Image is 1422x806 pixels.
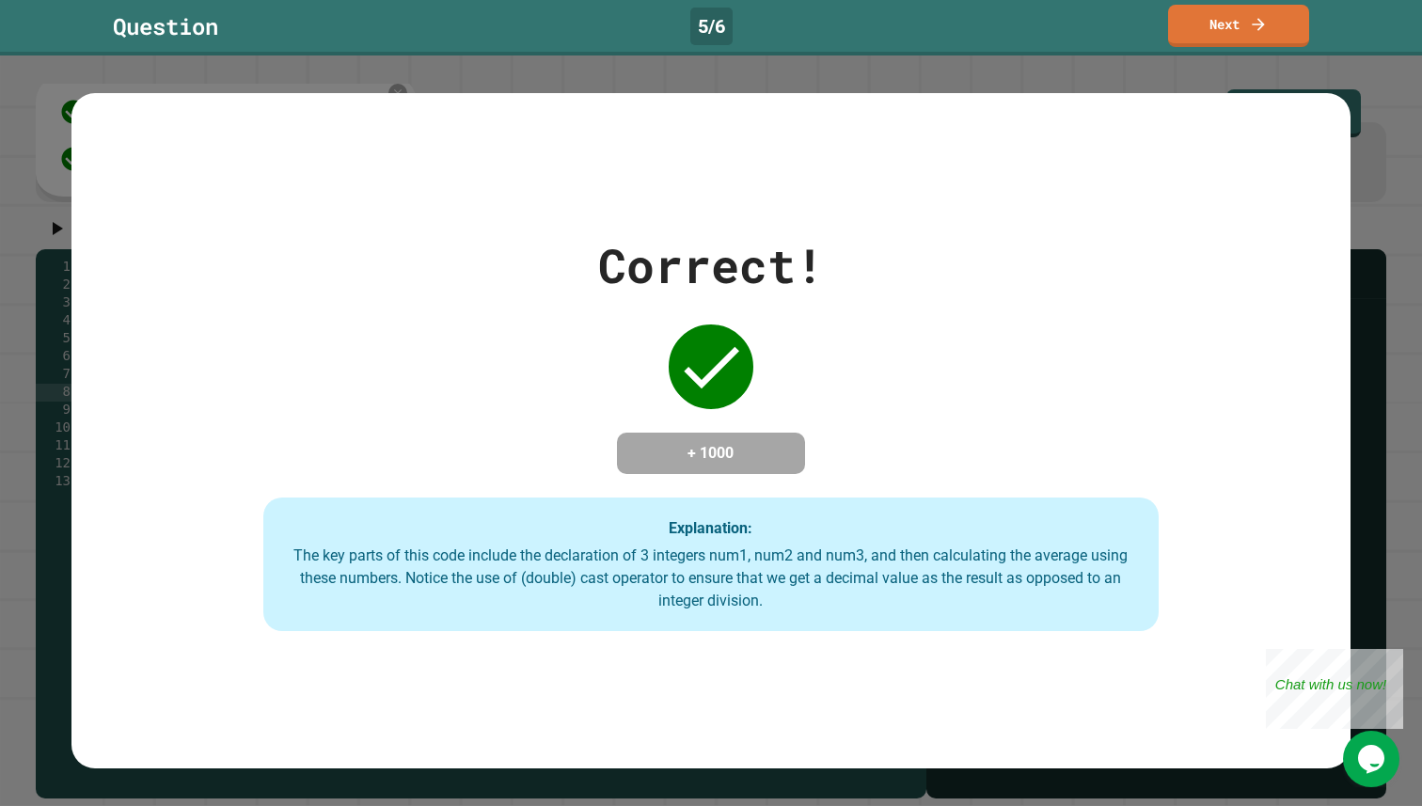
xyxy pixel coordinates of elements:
a: Next [1168,5,1309,47]
div: The key parts of this code include the declaration of 3 integers num1, num2 and num3, and then ca... [282,545,1141,612]
div: Correct! [598,230,824,301]
iframe: chat widget [1343,731,1403,787]
h4: + 1000 [636,442,786,465]
strong: Explanation: [669,519,752,537]
iframe: chat widget [1266,649,1403,729]
div: 5 / 6 [690,8,733,45]
div: Question [113,9,218,43]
